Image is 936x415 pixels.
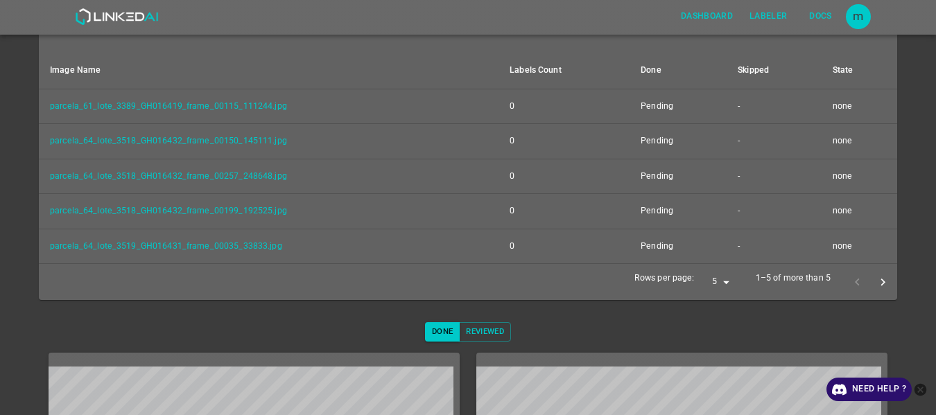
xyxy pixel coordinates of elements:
td: 0 [499,159,630,194]
th: Skipped [727,52,821,89]
td: 0 [499,229,630,264]
td: Pending [630,194,727,229]
p: Rows per page: [634,272,695,285]
td: - [727,89,821,124]
button: next page [870,270,896,295]
td: none [822,159,897,194]
a: parcela_64_lote_3519_GH016431_frame_00035_33833.jpg [50,241,282,251]
td: 0 [499,124,630,159]
a: Dashboard [673,2,741,30]
th: State [822,52,897,89]
th: Image Name [39,52,499,89]
a: Docs [796,2,846,30]
a: parcela_64_lote_3518_GH016432_frame_00199_192525.jpg [50,206,287,215]
td: Pending [630,124,727,159]
th: Labels Count [499,52,630,89]
a: Need Help ? [826,378,912,401]
td: none [822,89,897,124]
a: parcela_61_lote_3389_GH016419_frame_00115_111244.jpg [50,101,287,111]
td: none [822,229,897,264]
p: 1–5 of more than 5 [756,272,831,285]
td: - [727,159,821,194]
div: m [846,4,871,29]
td: 0 [499,89,630,124]
button: Dashboard [675,5,738,28]
button: Done [425,322,460,342]
button: Reviewed [459,322,511,342]
td: none [822,124,897,159]
button: Open settings [846,4,871,29]
td: Pending [630,159,727,194]
td: Pending [630,89,727,124]
td: - [727,194,821,229]
button: Labeler [744,5,792,28]
button: close-help [912,378,929,401]
td: none [822,194,897,229]
th: Done [630,52,727,89]
img: LinkedAI [75,8,159,25]
a: parcela_64_lote_3518_GH016432_frame_00150_145111.jpg [50,136,287,145]
td: Pending [630,229,727,264]
a: parcela_64_lote_3518_GH016432_frame_00257_248648.jpg [50,171,287,181]
td: - [727,124,821,159]
a: Labeler [741,2,795,30]
button: Docs [799,5,843,28]
td: 0 [499,194,630,229]
td: - [727,229,821,264]
div: 5 [700,273,734,292]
